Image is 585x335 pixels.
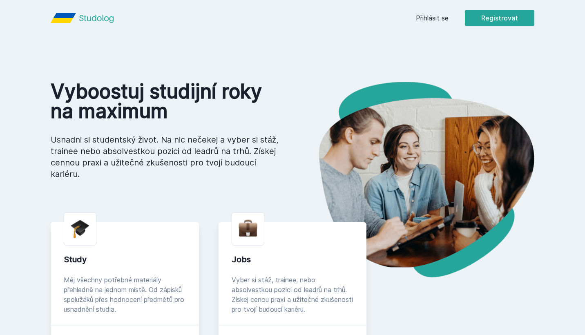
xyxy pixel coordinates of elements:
[51,82,279,121] h1: Vyboostuj studijní roky na maximum
[232,275,354,314] div: Vyber si stáž, trainee, nebo absolvestkou pozici od leadrů na trhů. Získej cenou praxi a užitečné...
[71,219,89,239] img: graduation-cap.png
[64,254,186,265] div: Study
[239,218,257,239] img: briefcase.png
[51,134,279,180] p: Usnadni si studentský život. Na nic nečekej a vyber si stáž, trainee nebo absolvestkou pozici od ...
[292,82,534,277] img: hero.png
[416,13,449,23] a: Přihlásit se
[232,254,354,265] div: Jobs
[64,275,186,314] div: Měj všechny potřebné materiály přehledně na jednom místě. Od zápisků spolužáků přes hodnocení pře...
[465,10,534,26] button: Registrovat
